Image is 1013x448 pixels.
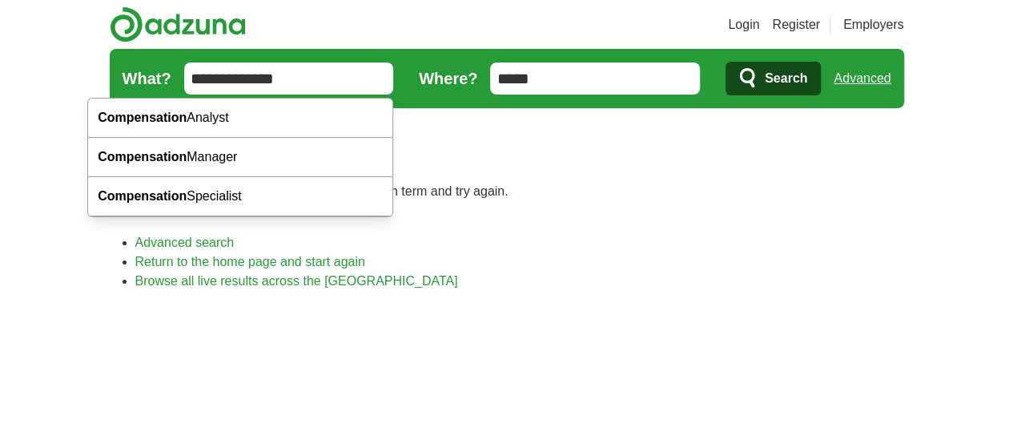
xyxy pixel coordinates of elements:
[726,62,821,95] button: Search
[123,67,171,91] label: What?
[135,255,365,268] a: Return to the home page and start again
[834,63,890,95] a: Advanced
[98,150,187,163] strong: Compensation
[110,140,904,169] h1: No results found
[110,182,904,220] p: Please check your spelling or enter another search term and try again. You could also try one of ...
[135,236,235,249] a: Advanced search
[765,63,807,95] span: Search
[135,274,458,288] a: Browse all live results across the [GEOGRAPHIC_DATA]
[419,67,477,91] label: Where?
[843,15,904,34] a: Employers
[98,111,187,124] strong: Compensation
[88,177,392,216] div: Specialist
[728,15,759,34] a: Login
[88,138,392,177] div: Manager
[772,15,820,34] a: Register
[88,99,392,138] div: Analyst
[110,6,246,42] img: Adzuna logo
[98,189,187,203] strong: Compensation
